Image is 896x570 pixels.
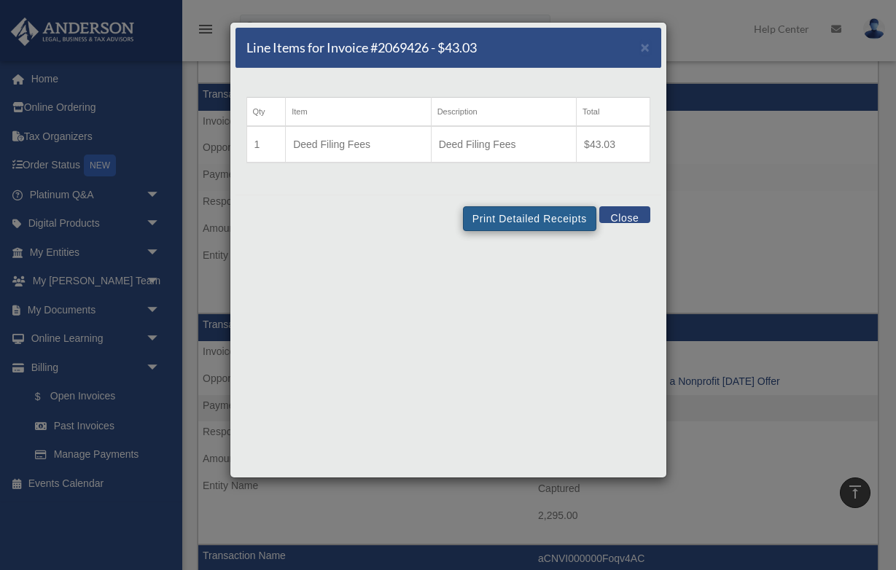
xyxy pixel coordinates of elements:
[246,98,286,127] th: Qty
[246,39,477,57] h5: Line Items for Invoice #2069426 - $43.03
[641,39,650,55] span: ×
[641,39,650,55] button: Close
[463,206,596,231] button: Print Detailed Receipts
[431,98,576,127] th: Description
[577,98,650,127] th: Total
[246,126,286,163] td: 1
[286,98,431,127] th: Item
[577,126,650,163] td: $43.03
[286,126,431,163] td: Deed Filing Fees
[599,206,650,223] button: Close
[431,126,576,163] td: Deed Filing Fees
